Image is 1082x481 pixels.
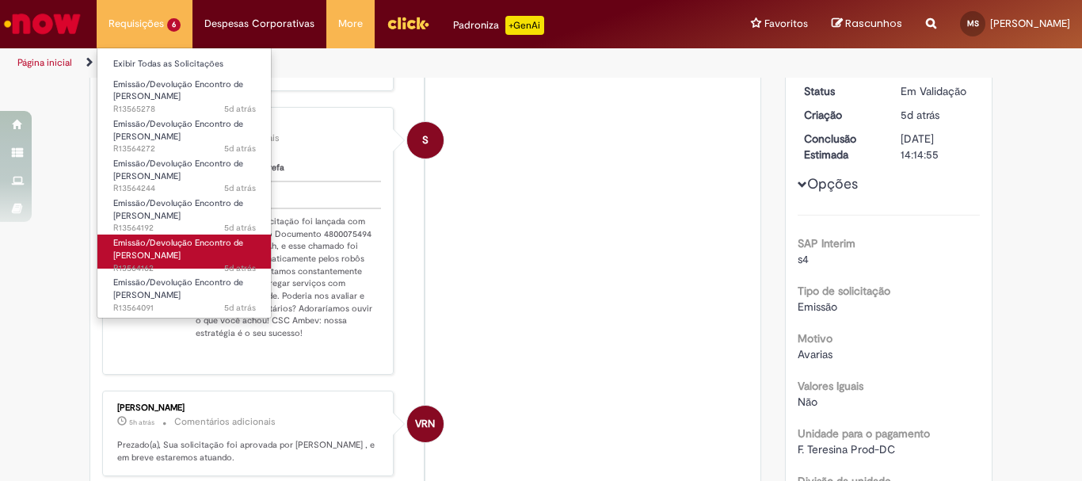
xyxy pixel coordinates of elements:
[113,143,256,155] span: R13564272
[97,55,272,73] a: Exibir Todas as Solicitações
[798,236,855,250] b: SAP Interim
[798,300,837,314] span: Emissão
[764,16,808,32] span: Favoritos
[113,302,256,315] span: R13564091
[990,17,1070,30] span: [PERSON_NAME]
[832,17,902,32] a: Rascunhos
[113,277,243,301] span: Emissão/Devolução Encontro de [PERSON_NAME]
[798,252,809,266] span: s4
[224,302,256,314] time: 24/09/2025 16:34:54
[901,107,974,123] div: 24/09/2025 16:34:53
[129,418,154,427] time: 29/09/2025 10:39:59
[113,222,256,235] span: R13564192
[224,182,256,194] time: 24/09/2025 16:58:30
[204,16,314,32] span: Despesas Corporativas
[224,182,256,194] span: 5d atrás
[792,83,890,99] dt: Status
[798,426,930,441] b: Unidade para o pagamento
[967,18,979,29] span: MS
[407,406,444,442] div: Victor Rios Neto Sarti
[422,121,429,159] span: S
[792,131,890,162] dt: Conclusão Estimada
[97,76,272,110] a: Aberto R13565278 : Emissão/Devolução Encontro de Contas Fornecedor
[117,439,381,464] p: Prezado(a), Sua solicitação foi aprovada por [PERSON_NAME] , e em breve estaremos atuando.
[189,155,381,181] th: Informações da Tarefa
[901,108,939,122] time: 24/09/2025 16:34:53
[224,143,256,155] span: 5d atrás
[224,143,256,155] time: 24/09/2025 17:03:39
[338,16,363,32] span: More
[167,18,181,32] span: 6
[97,155,272,189] a: Aberto R13564244 : Emissão/Devolução Encontro de Contas Fornecedor
[97,274,272,308] a: Aberto R13564091 : Emissão/Devolução Encontro de Contas Fornecedor
[174,415,276,429] small: Comentários adicionais
[901,83,974,99] div: Em Validação
[224,262,256,274] span: 5d atrás
[798,379,863,393] b: Valores Iguais
[798,331,832,345] b: Motivo
[97,195,272,229] a: Aberto R13564192 : Emissão/Devolução Encontro de Contas Fornecedor
[901,108,939,122] span: 5d atrás
[113,103,256,116] span: R13565278
[113,197,243,222] span: Emissão/Devolução Encontro de [PERSON_NAME]
[97,116,272,150] a: Aberto R13564272 : Emissão/Devolução Encontro de Contas Fornecedor
[407,122,444,158] div: System
[453,16,544,35] div: Padroniza
[97,48,272,319] ul: Requisições
[113,237,243,261] span: Emissão/Devolução Encontro de [PERSON_NAME]
[224,103,256,115] span: 5d atrás
[109,16,164,32] span: Requisições
[117,403,381,413] div: [PERSON_NAME]
[798,395,817,409] span: Não
[798,442,895,456] span: F. Teresina Prod-DC
[17,56,72,69] a: Página inicial
[224,262,256,274] time: 24/09/2025 16:46:09
[798,284,890,298] b: Tipo de solicitação
[845,16,902,31] span: Rascunhos
[505,16,544,35] p: +GenAi
[224,222,256,234] span: 5d atrás
[113,158,243,182] span: Emissão/Devolução Encontro de [PERSON_NAME]
[12,48,710,78] ul: Trilhas de página
[113,118,243,143] span: Emissão/Devolução Encontro de [PERSON_NAME]
[113,78,243,103] span: Emissão/Devolução Encontro de [PERSON_NAME]
[2,8,83,40] img: ServiceNow
[224,302,256,314] span: 5d atrás
[387,11,429,35] img: click_logo_yellow_360x200.png
[415,405,435,443] span: VRN
[792,107,890,123] dt: Criação
[189,181,381,208] td: Lançamento SAP
[798,347,832,361] span: Avarias
[224,103,256,115] time: 25/09/2025 09:06:13
[901,131,974,162] div: [DATE] 14:14:55
[97,235,272,269] a: Aberto R13564162 : Emissão/Devolução Encontro de Contas Fornecedor
[189,208,381,346] td: Boa tarde! Sua solicitação foi lançada com sucesso, a partir do Documento 4800075494 na empresa B...
[129,418,154,427] span: 5h atrás
[113,182,256,195] span: R13564244
[113,262,256,275] span: R13564162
